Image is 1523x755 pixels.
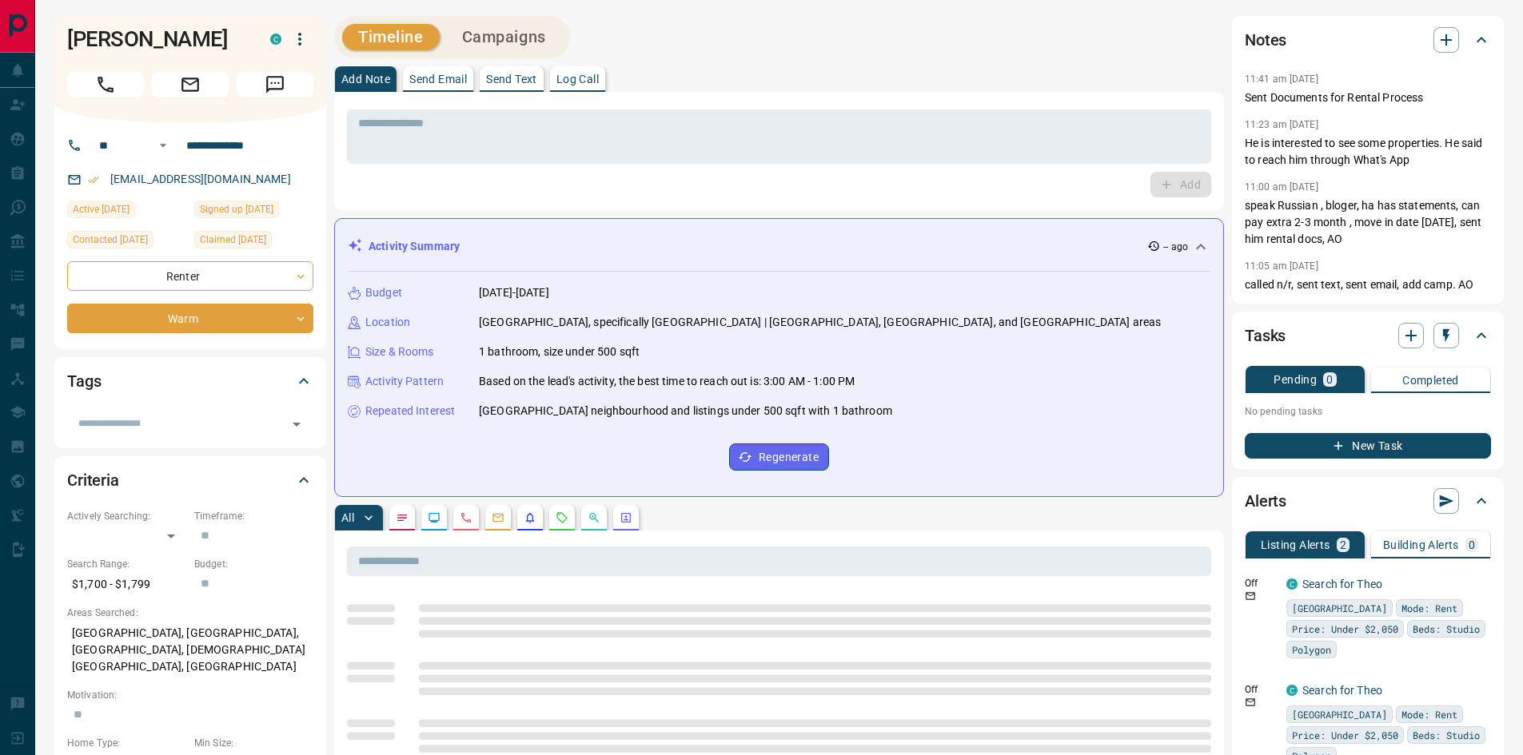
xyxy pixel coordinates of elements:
[194,231,313,253] div: Tue Apr 29 2025
[237,72,313,97] span: Message
[1245,135,1491,169] p: He is interested to see some properties. He said to reach him through What's App
[200,232,266,248] span: Claimed [DATE]
[1292,621,1398,637] span: Price: Under $2,050
[194,736,313,750] p: Min Size:
[1245,197,1491,248] p: speak Russian , bloger, ha has statements, can pay extra 2-3 month , move in date [DATE], sent hi...
[67,231,186,253] div: Mon Aug 11 2025
[1245,590,1256,602] svg: Email
[486,74,537,85] p: Send Text
[1340,539,1346,550] p: 2
[1286,578,1298,590] div: condos.ca
[67,362,313,400] div: Tags
[1292,600,1387,616] span: [GEOGRAPHIC_DATA]
[479,403,892,419] p: [GEOGRAPHIC_DATA] neighbourhood and listings under 500 sqft with 1 bathroom
[1245,316,1491,355] div: Tasks
[428,511,441,524] svg: Lead Browsing Activity
[1383,539,1459,550] p: Building Alerts
[524,511,536,524] svg: Listing Alerts
[1245,89,1491,106] p: Sent Documents for Rental Process
[1302,684,1382,697] a: Search for Theo
[396,511,409,524] svg: Notes
[365,373,444,390] p: Activity Pattern
[1245,697,1256,708] svg: Email
[556,74,599,85] p: Log Call
[67,368,101,394] h2: Tags
[153,136,173,155] button: Open
[479,314,1161,331] p: [GEOGRAPHIC_DATA], specifically [GEOGRAPHIC_DATA] | [GEOGRAPHIC_DATA], [GEOGRAPHIC_DATA], and [GE...
[67,688,313,702] p: Motivation:
[1245,482,1491,520] div: Alerts
[409,74,467,85] p: Send Email
[1274,374,1317,385] p: Pending
[1245,181,1318,193] p: 11:00 am [DATE]
[1245,260,1318,272] p: 11:05 am [DATE]
[67,571,186,598] p: $1,700 - $1,799
[67,304,313,333] div: Warm
[342,24,440,50] button: Timeline
[1245,682,1277,697] p: Off
[365,284,402,301] p: Budget
[67,620,313,680] p: [GEOGRAPHIC_DATA], [GEOGRAPHIC_DATA], [GEOGRAPHIC_DATA], [DEMOGRAPHIC_DATA][GEOGRAPHIC_DATA], [GE...
[1413,727,1480,743] span: Beds: Studio
[365,314,410,331] p: Location
[67,261,313,291] div: Renter
[194,201,313,223] div: Mon Apr 28 2025
[556,511,568,524] svg: Requests
[67,557,186,571] p: Search Range:
[67,72,144,97] span: Call
[341,74,390,85] p: Add Note
[270,34,281,45] div: condos.ca
[200,201,273,217] span: Signed up [DATE]
[1245,27,1286,53] h2: Notes
[1413,621,1480,637] span: Beds: Studio
[492,511,504,524] svg: Emails
[1245,488,1286,514] h2: Alerts
[1245,323,1286,348] h2: Tasks
[1292,706,1387,722] span: [GEOGRAPHIC_DATA]
[67,467,119,493] h2: Criteria
[67,736,186,750] p: Home Type:
[73,201,130,217] span: Active [DATE]
[348,232,1210,261] div: Activity Summary-- ago
[1245,433,1491,459] button: New Task
[1245,119,1318,130] p: 11:23 am [DATE]
[1469,539,1475,550] p: 0
[152,72,229,97] span: Email
[285,413,308,435] button: Open
[194,557,313,571] p: Budget:
[67,201,186,223] div: Sun Aug 10 2025
[67,26,246,52] h1: [PERSON_NAME]
[1292,727,1398,743] span: Price: Under $2,050
[620,511,632,524] svg: Agent Actions
[1402,375,1459,386] p: Completed
[729,443,829,471] button: Regenerate
[1286,685,1298,696] div: condos.ca
[1326,374,1333,385] p: 0
[341,512,354,523] p: All
[67,509,186,523] p: Actively Searching:
[479,284,549,301] p: [DATE]-[DATE]
[110,173,291,185] a: [EMAIL_ADDRESS][DOMAIN_NAME]
[1245,399,1491,423] p: No pending tasks
[479,344,640,360] p: 1 bathroom, size under 500 sqft
[460,511,472,524] svg: Calls
[88,174,99,185] svg: Email Verified
[194,509,313,523] p: Timeframe:
[588,511,600,524] svg: Opportunities
[67,461,313,499] div: Criteria
[1401,706,1457,722] span: Mode: Rent
[1302,578,1382,590] a: Search for Theo
[1245,74,1318,85] p: 11:41 am [DATE]
[1292,642,1331,658] span: Polygon
[1245,21,1491,59] div: Notes
[1401,600,1457,616] span: Mode: Rent
[479,373,855,390] p: Based on the lead's activity, the best time to reach out is: 3:00 AM - 1:00 PM
[1163,240,1188,254] p: -- ago
[446,24,562,50] button: Campaigns
[365,403,455,419] p: Repeated Interest
[67,606,313,620] p: Areas Searched:
[1245,276,1491,293] p: called n/r, sent text, sent email, add camp. AO
[1245,576,1277,590] p: Off
[73,232,148,248] span: Contacted [DATE]
[369,238,460,255] p: Activity Summary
